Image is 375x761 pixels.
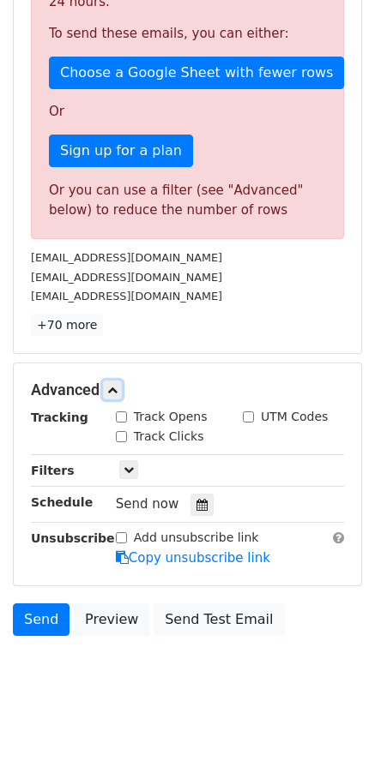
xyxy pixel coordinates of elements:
[31,531,115,545] strong: Unsubscribe
[116,550,270,566] a: Copy unsubscribe link
[74,603,149,636] a: Preview
[31,410,88,424] strong: Tracking
[31,464,75,477] strong: Filters
[31,271,222,284] small: [EMAIL_ADDRESS][DOMAIN_NAME]
[31,251,222,264] small: [EMAIL_ADDRESS][DOMAIN_NAME]
[31,315,103,336] a: +70 more
[154,603,284,636] a: Send Test Email
[134,428,204,446] label: Track Clicks
[261,408,328,426] label: UTM Codes
[31,290,222,303] small: [EMAIL_ADDRESS][DOMAIN_NAME]
[49,57,344,89] a: Choose a Google Sheet with fewer rows
[134,408,208,426] label: Track Opens
[49,181,326,219] div: Or you can use a filter (see "Advanced" below) to reduce the number of rows
[49,25,326,43] p: To send these emails, you can either:
[134,529,259,547] label: Add unsubscribe link
[116,496,179,512] span: Send now
[49,103,326,121] p: Or
[49,135,193,167] a: Sign up for a plan
[289,679,375,761] iframe: Chat Widget
[31,380,344,399] h5: Advanced
[13,603,70,636] a: Send
[31,495,93,509] strong: Schedule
